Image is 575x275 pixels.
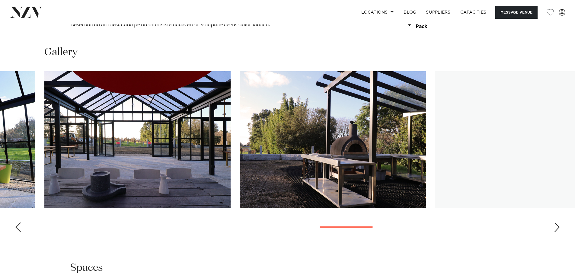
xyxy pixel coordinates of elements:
[10,7,43,18] img: nzv-logo.png
[356,6,399,19] a: Locations
[240,71,426,208] swiper-slide: 15 / 23
[399,6,421,19] a: BLOG
[495,6,538,19] button: Message Venue
[455,6,491,19] a: Capacities
[70,261,103,275] h2: Spaces
[421,6,455,19] a: SUPPLIERS
[44,46,78,59] h2: Gallery
[44,71,231,208] swiper-slide: 14 / 23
